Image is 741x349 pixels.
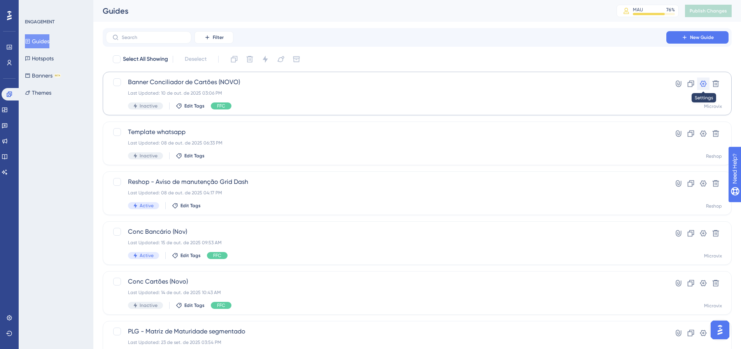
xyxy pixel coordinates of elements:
[184,153,205,159] span: Edit Tags
[128,177,644,187] span: Reshop - Aviso de manutenção Grid Dash
[128,277,644,286] span: Conc Cartões (Novo)
[128,190,644,196] div: Last Updated: 08 de out. de 2025 04:17 PM
[25,34,49,48] button: Guides
[217,302,225,308] span: FFC
[180,203,201,209] span: Edit Tags
[178,52,214,66] button: Deselect
[128,227,644,236] span: Conc Bancário (Nov)
[176,103,205,109] button: Edit Tags
[140,103,158,109] span: Inactive
[122,35,185,40] input: Search
[25,86,51,100] button: Themes
[666,31,729,44] button: New Guide
[213,34,224,41] span: Filter
[128,240,644,246] div: Last Updated: 15 de out. de 2025 09:53 AM
[633,7,643,13] div: MAU
[706,203,722,209] div: Reshop
[690,34,714,41] span: New Guide
[54,74,61,78] div: BETA
[176,302,205,308] button: Edit Tags
[25,19,54,25] div: ENGAGEMENT
[704,253,722,259] div: Microvix
[25,69,61,83] button: BannersBETA
[128,140,644,146] div: Last Updated: 08 de out. de 2025 06:33 PM
[706,153,722,159] div: Reshop
[685,5,732,17] button: Publish Changes
[128,127,644,137] span: Template whatsapp
[140,153,158,159] span: Inactive
[172,252,201,259] button: Edit Tags
[666,7,675,13] div: 76 %
[172,203,201,209] button: Edit Tags
[25,51,54,65] button: Hotspots
[217,103,225,109] span: FFC
[180,252,201,259] span: Edit Tags
[140,252,154,259] span: Active
[123,55,168,64] span: Select All Showing
[176,153,205,159] button: Edit Tags
[185,55,207,64] span: Deselect
[128,78,644,87] span: Banner Conciliador de Cartões (NOVO)
[708,318,732,342] iframe: UserGuiding AI Assistant Launcher
[140,302,158,308] span: Inactive
[690,8,727,14] span: Publish Changes
[128,289,644,296] div: Last Updated: 14 de out. de 2025 10:43 AM
[213,252,221,259] span: FFC
[18,2,49,11] span: Need Help?
[704,303,722,309] div: Microvix
[140,203,154,209] span: Active
[704,103,722,109] div: Microvix
[128,339,644,345] div: Last Updated: 23 de set. de 2025 03:54 PM
[184,103,205,109] span: Edit Tags
[103,5,597,16] div: Guides
[128,90,644,96] div: Last Updated: 10 de out. de 2025 03:06 PM
[128,327,644,336] span: PLG - Matriz de Maturidade segmentado
[184,302,205,308] span: Edit Tags
[194,31,233,44] button: Filter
